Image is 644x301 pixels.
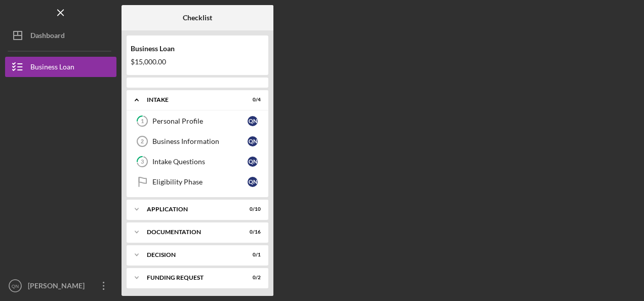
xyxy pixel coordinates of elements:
div: Dashboard [30,25,65,48]
div: 0 / 10 [243,206,261,212]
div: 0 / 2 [243,275,261,281]
div: Business Information [152,137,248,145]
div: Intake Questions [152,158,248,166]
div: Business Loan [131,45,264,53]
tspan: 2 [141,138,144,144]
button: QN[PERSON_NAME] [5,276,116,296]
div: 0 / 16 [243,229,261,235]
div: Personal Profile [152,117,248,125]
a: Eligibility PhaseQN [132,172,263,192]
div: [PERSON_NAME] [25,276,91,298]
tspan: 1 [141,118,144,125]
div: Business Loan [30,57,74,80]
div: Decision [147,252,235,258]
div: $15,000.00 [131,58,264,66]
a: 1Personal ProfileQN [132,111,263,131]
div: Q N [248,116,258,126]
b: Checklist [183,14,212,22]
div: Q N [248,136,258,146]
div: Intake [147,97,235,103]
div: Documentation [147,229,235,235]
text: QN [12,283,19,289]
div: Application [147,206,235,212]
button: Dashboard [5,25,116,46]
a: 2Business InformationQN [132,131,263,152]
div: 0 / 1 [243,252,261,258]
button: Business Loan [5,57,116,77]
a: 3Intake QuestionsQN [132,152,263,172]
div: Funding Request [147,275,235,281]
div: Q N [248,177,258,187]
div: Eligibility Phase [152,178,248,186]
div: Q N [248,157,258,167]
div: 0 / 4 [243,97,261,103]
tspan: 3 [141,159,144,165]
